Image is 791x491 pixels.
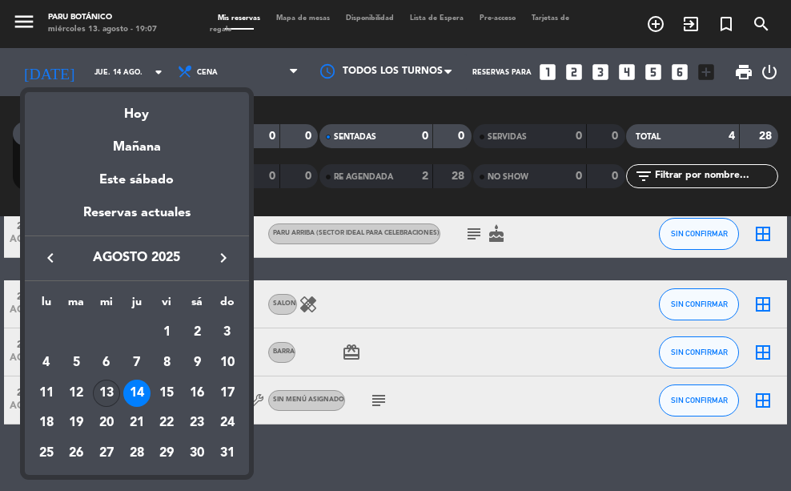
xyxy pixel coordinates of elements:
div: Reservas actuales [25,203,249,235]
div: 11 [33,380,60,407]
div: 22 [153,409,180,437]
td: 13 de agosto de 2025 [91,378,122,408]
div: Este sábado [25,158,249,203]
div: 25 [33,440,60,467]
div: 3 [214,319,241,346]
td: 12 de agosto de 2025 [61,378,91,408]
button: keyboard_arrow_left [36,248,65,268]
td: 22 de agosto de 2025 [152,408,183,438]
td: 9 de agosto de 2025 [182,348,212,378]
div: 23 [183,409,211,437]
div: 10 [214,349,241,376]
td: 31 de agosto de 2025 [212,438,243,469]
div: 31 [214,440,241,467]
td: 29 de agosto de 2025 [152,438,183,469]
th: viernes [152,293,183,318]
td: 27 de agosto de 2025 [91,438,122,469]
th: lunes [31,293,62,318]
button: keyboard_arrow_right [209,248,238,268]
td: 23 de agosto de 2025 [182,408,212,438]
div: 27 [93,440,120,467]
div: 24 [214,409,241,437]
td: 4 de agosto de 2025 [31,348,62,378]
div: 1 [153,319,180,346]
td: 1 de agosto de 2025 [152,317,183,348]
td: 6 de agosto de 2025 [91,348,122,378]
td: 14 de agosto de 2025 [122,378,152,408]
td: 8 de agosto de 2025 [152,348,183,378]
th: sábado [182,293,212,318]
td: 15 de agosto de 2025 [152,378,183,408]
th: martes [61,293,91,318]
td: 7 de agosto de 2025 [122,348,152,378]
div: 2 [183,319,211,346]
td: 28 de agosto de 2025 [122,438,152,469]
div: 21 [123,409,151,437]
td: 25 de agosto de 2025 [31,438,62,469]
th: miércoles [91,293,122,318]
div: 28 [123,440,151,467]
th: jueves [122,293,152,318]
div: 15 [153,380,180,407]
div: 7 [123,349,151,376]
div: 14 [123,380,151,407]
td: 10 de agosto de 2025 [212,348,243,378]
i: keyboard_arrow_right [214,248,233,268]
div: 18 [33,409,60,437]
div: 13 [93,380,120,407]
th: domingo [212,293,243,318]
td: 5 de agosto de 2025 [61,348,91,378]
td: 18 de agosto de 2025 [31,408,62,438]
span: agosto 2025 [65,248,209,268]
td: 16 de agosto de 2025 [182,378,212,408]
td: 21 de agosto de 2025 [122,408,152,438]
td: AGO. [31,317,152,348]
td: 2 de agosto de 2025 [182,317,212,348]
td: 24 de agosto de 2025 [212,408,243,438]
div: Mañana [25,125,249,158]
td: 11 de agosto de 2025 [31,378,62,408]
div: 30 [183,440,211,467]
div: 20 [93,409,120,437]
div: 29 [153,440,180,467]
div: 16 [183,380,211,407]
td: 17 de agosto de 2025 [212,378,243,408]
div: 17 [214,380,241,407]
td: 26 de agosto de 2025 [61,438,91,469]
div: 6 [93,349,120,376]
div: 12 [62,380,90,407]
div: Hoy [25,92,249,125]
i: keyboard_arrow_left [41,248,60,268]
div: 26 [62,440,90,467]
div: 19 [62,409,90,437]
td: 3 de agosto de 2025 [212,317,243,348]
div: 9 [183,349,211,376]
div: 4 [33,349,60,376]
td: 19 de agosto de 2025 [61,408,91,438]
td: 20 de agosto de 2025 [91,408,122,438]
div: 5 [62,349,90,376]
td: 30 de agosto de 2025 [182,438,212,469]
div: 8 [153,349,180,376]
